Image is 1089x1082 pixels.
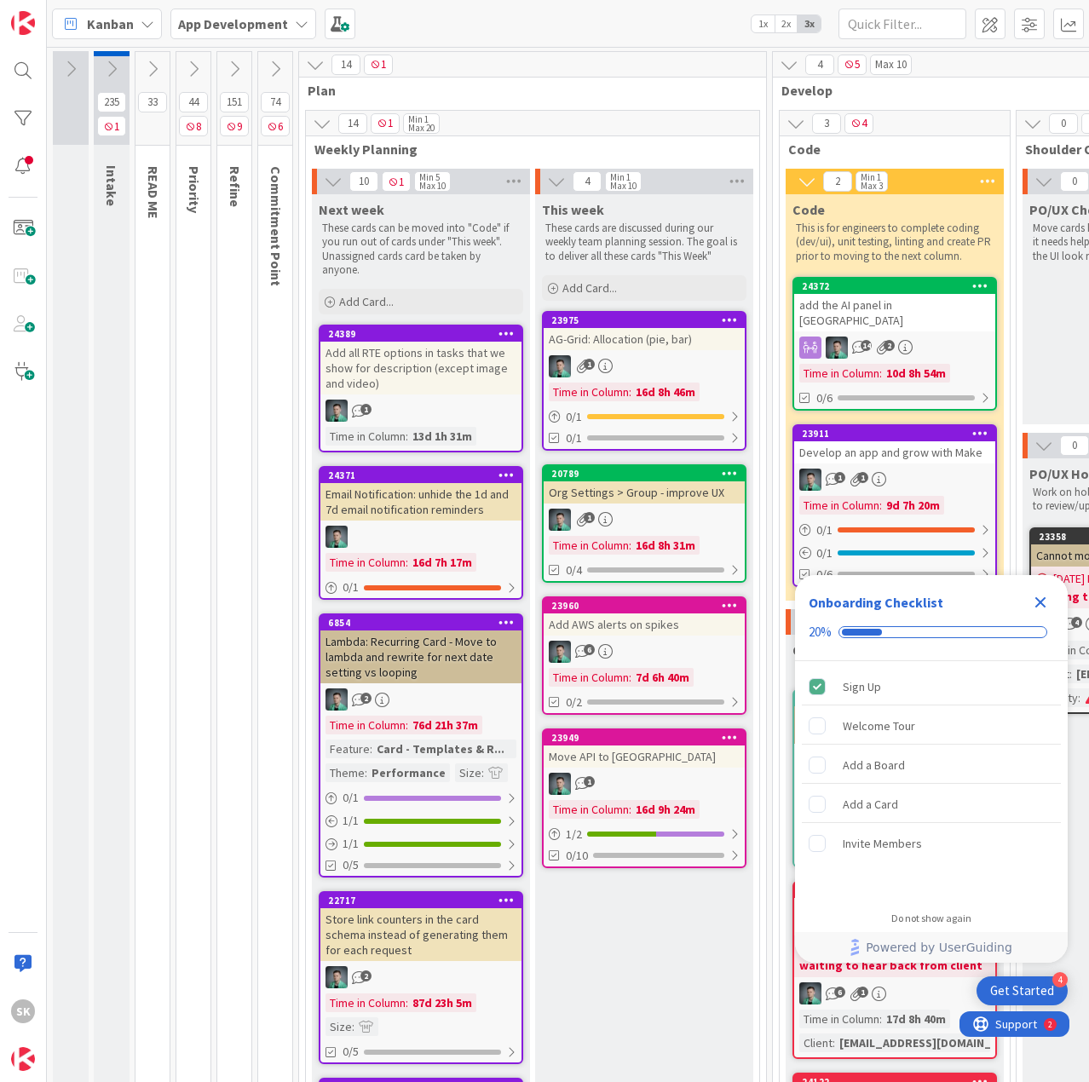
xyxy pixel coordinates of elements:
span: : [481,763,484,782]
div: Feature [326,740,370,758]
div: [EMAIL_ADDRESS][DOMAIN_NAME] [835,1033,1030,1052]
div: VP [794,469,995,491]
span: : [406,427,408,446]
span: Intake [103,165,120,206]
div: 23923 [794,691,995,706]
div: Checklist Container [795,575,1068,963]
div: Welcome Tour [843,716,915,736]
div: Lambda: Recurring Card - Move to lambda and rewrite for next date setting vs looping [320,630,521,683]
div: 9d 7h 20m [882,496,944,515]
div: Min 5 [419,173,440,181]
div: 1/2 [544,824,745,845]
span: : [406,993,408,1012]
div: 16d 8h 31m [631,536,700,555]
span: Priority [186,166,203,213]
span: 2 [360,970,372,981]
span: 3x [798,15,821,32]
span: 5 [838,55,867,75]
div: Add a Card [843,794,898,814]
span: 151 [220,92,249,112]
div: VP [544,355,745,377]
span: 1 [382,171,411,192]
span: 1 [857,987,868,998]
img: VP [326,966,348,988]
img: Visit kanbanzone.com [11,11,35,35]
a: 6854Lambda: Recurring Card - Move to lambda and rewrite for next date setting vs loopingVPTime in... [319,613,523,878]
span: 0 / 1 [816,544,833,562]
span: 8 [179,116,208,136]
div: Theme [326,763,365,782]
div: Checklist progress: 20% [809,624,1054,640]
div: 23949 [551,732,745,744]
img: VP [326,526,348,548]
span: 33 [138,92,167,112]
span: 0 [1060,435,1089,456]
div: Card - Templates & R... [372,740,509,758]
div: 4 [1052,972,1068,987]
input: Quick Filter... [838,9,966,39]
div: Time in Column [799,364,879,383]
div: Invite Members is incomplete. [802,825,1061,862]
span: 4 [805,55,834,75]
span: 10 [349,171,378,192]
div: 23911 [802,428,995,440]
span: : [1078,688,1080,707]
div: Develop an app and grow with Make [794,441,995,463]
div: Size [455,763,481,782]
div: 0/1 [794,800,995,821]
a: 24372add the AI panel in [GEOGRAPHIC_DATA]VPTime in Column:10d 8h 54m0/6 [792,277,997,411]
a: 24371Email Notification: unhide the 1d and 7d email notification remindersVPTime in Column:16d 7h... [319,466,523,600]
span: 1 [97,116,126,136]
span: 0 / 1 [343,578,359,596]
div: Close Checklist [1027,589,1054,616]
div: Move API to [GEOGRAPHIC_DATA] [544,745,745,768]
span: : [370,740,372,758]
div: VP [794,749,995,771]
div: add the AI panel in [GEOGRAPHIC_DATA] [794,294,995,331]
span: Code Hold [792,642,857,659]
span: : [629,800,631,819]
div: 7d 6h 40m [631,668,694,687]
div: Max 20 [408,124,435,132]
div: 17d 8h 40m [882,1010,950,1028]
div: Time in Column [799,496,879,515]
span: 44 [179,92,208,112]
img: VP [549,773,571,795]
div: 16d 8h 46m [631,383,700,401]
div: Max 10 [419,181,446,190]
div: 10d 8h 54m [882,364,950,383]
div: 0/1 [794,520,995,541]
div: 23975 [544,313,745,328]
div: Max 10 [875,60,907,69]
div: Min 1 [861,173,881,181]
img: VP [826,337,848,359]
span: 6 [261,116,290,136]
b: waiting to hear back from client [799,957,990,974]
div: 24372 [794,279,995,294]
div: 87d 23h 5m [408,993,476,1012]
a: 24389Add all RTE options in tasks that we show for description (except image and video)VPTime in ... [319,325,523,452]
span: 0/5 [343,1043,359,1061]
span: 1 [834,472,845,483]
div: VP [544,641,745,663]
span: 0/4 [566,561,582,579]
span: 1 [584,776,595,787]
span: : [879,1010,882,1028]
img: VP [326,688,348,711]
span: : [879,364,882,383]
span: Plan [308,82,745,99]
div: 23960 [544,598,745,613]
a: 23960Add AWS alerts on spikesVPTime in Column:7d 6h 40m0/2 [542,596,746,715]
img: VP [799,982,821,1004]
span: Next week [319,201,384,218]
div: Size [326,1017,352,1036]
div: 2 [89,7,93,20]
div: 22717 [320,893,521,908]
div: 16d 7h 17m [408,553,476,572]
div: 76d 21h 37m [408,716,482,734]
span: 0/6 [816,389,833,407]
div: Welcome Tour is incomplete. [802,707,1061,745]
a: 23911Develop an app and grow with MakeVPTime in Column:9d 7h 20m0/10/10/6 [792,424,997,587]
div: 24168 [794,883,995,898]
div: Performance [367,763,450,782]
